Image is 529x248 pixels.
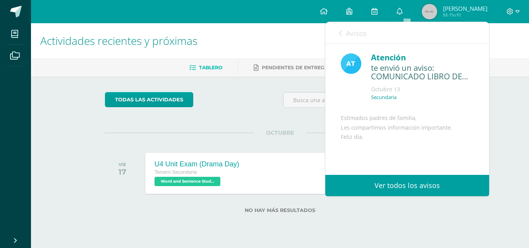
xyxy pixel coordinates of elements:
div: U4 Unit Exam (Drama Day) [155,160,239,168]
span: Tercero Secundaria [155,169,197,175]
img: 9fc725f787f6a993fc92a288b7a8b70c.png [341,53,361,74]
span: Tablero [199,65,222,70]
a: Tablero [189,62,222,74]
p: Secundaria [371,94,397,101]
span: [PERSON_NAME] [443,5,488,12]
label: No hay más resultados [105,207,455,213]
div: Octubre 13 [371,86,474,93]
a: todas las Actividades [105,92,193,107]
a: Pendientes de entrega [254,62,328,74]
span: Avisos [346,29,367,38]
img: 45x45 [422,4,437,19]
div: Estimados padres de familia, Les compartimos información importante. Feliz día. [341,113,474,223]
span: Pendientes de entrega [262,65,328,70]
span: OCTUBRE [254,129,306,136]
input: Busca una actividad próxima aquí... [283,92,455,108]
span: Mi Perfil [443,12,488,18]
a: Ver todos los avisos [325,175,489,196]
span: Actividades recientes y próximas [40,33,198,48]
span: Word and Sentence Study 'A' [155,177,220,186]
div: Atención [371,51,474,63]
div: te envió un aviso: COMUNICADO LIBRO DE ALQUILER [371,63,474,82]
div: 17 [119,167,126,176]
div: VIE [119,162,126,167]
